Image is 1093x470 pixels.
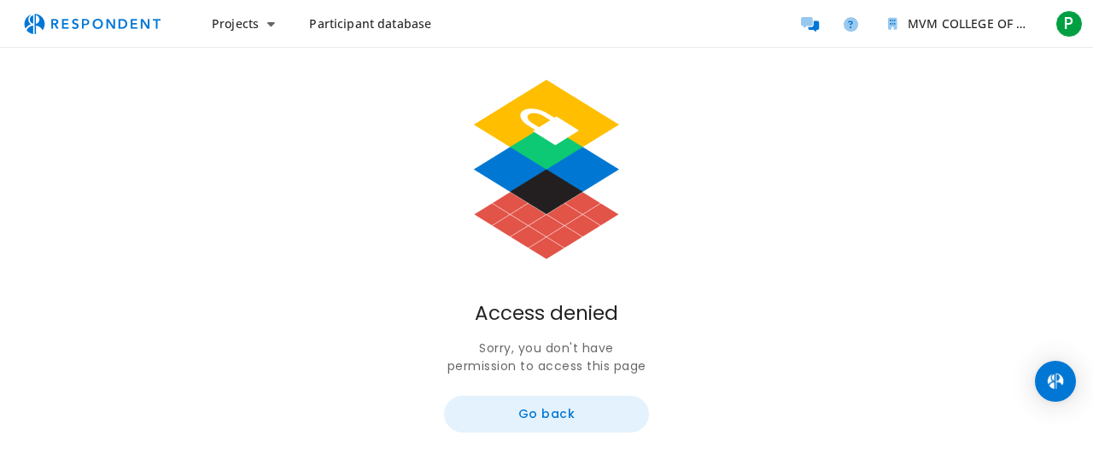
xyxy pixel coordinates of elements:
[474,78,619,261] img: access-denied.png
[295,9,445,39] a: Participant database
[444,339,649,375] p: Sorry, you don't have permission to access this page
[1035,361,1076,402] div: Open Intercom Messenger
[14,8,171,40] img: respondent-logo.png
[1052,9,1086,39] button: P
[1055,10,1083,38] span: P
[792,7,827,41] a: Message participants
[874,9,1045,39] button: MVM COLLEGE OF ALLIED HEALTH SCIENCE Team
[212,15,259,32] span: Projects
[444,396,649,432] button: Go back
[309,15,431,32] span: Participant database
[833,7,868,41] a: Help and support
[475,302,618,326] h1: Access denied
[198,9,289,39] button: Projects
